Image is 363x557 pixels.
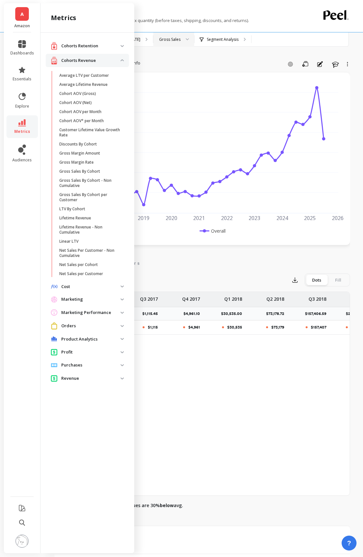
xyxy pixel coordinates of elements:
img: down caret icon [121,312,124,314]
p: Cohort AOV per Month [59,109,101,114]
p: Sum of gross sales = product price x quantity (before taxes, shipping, discounts, and returns). [54,17,249,23]
p: Orders [61,323,121,329]
img: navigation item icon [51,42,57,50]
p: Profit [61,349,121,355]
p: Product Analytics [61,336,121,342]
nav: Tabs [54,255,350,270]
p: Net Sales Per Customer - Non Cumulative [59,248,121,258]
p: Gross Sales By Cohort per Customer [59,192,121,203]
span: dashboards [10,51,34,56]
p: Segment Analysis [207,37,239,42]
div: Fill [327,275,349,285]
p: Q1 2018 [224,292,242,302]
div: Gross Sales [159,36,181,42]
p: Q2 2018 [266,292,284,302]
img: down caret icon [121,377,124,379]
span: metrics [14,129,30,134]
img: navigation item icon [51,56,57,64]
p: Lifetime Revenue [59,215,91,221]
p: Marketing [61,296,121,303]
p: Q3 2017 [140,292,158,302]
p: Cohort AOV* per Month [59,118,104,123]
p: $1,115 [148,325,158,330]
img: navigation item icon [51,363,57,367]
p: $4,961.10 [183,311,204,316]
p: $1,115.45 [142,311,162,316]
p: Cohort AOV (Gross) [59,91,96,96]
p: Gross Margin Rate [59,160,94,165]
img: navigation item icon [51,284,57,289]
p: Values are 30% avg. [125,502,183,509]
img: down caret icon [121,45,124,47]
p: Amazon [10,23,34,29]
img: navigation item icon [51,336,57,342]
p: Gross Sales By Cohort - Non Cumulative [59,178,121,188]
img: down caret icon [121,325,124,327]
p: Net Sales per Cohort [59,262,98,267]
p: Cohorts Retention [61,43,121,49]
img: down caret icon [121,338,124,340]
div: Dots [306,275,327,285]
h2: metrics [51,13,76,22]
span: audiences [12,157,32,163]
img: down caret icon [121,351,124,353]
p: Gross Margin Amount [59,151,100,156]
p: Marketing Performance [61,309,121,316]
p: $157,407 [311,325,326,330]
p: $4,961 [188,325,200,330]
img: profile picture [16,535,29,548]
strong: below [160,502,174,508]
p: $73,178.72 [266,311,288,316]
p: $157,406.59 [305,311,330,316]
img: navigation item icon [51,349,57,355]
button: ? [342,536,357,551]
p: Average LTV per Customer [59,73,109,78]
img: down caret icon [121,364,124,366]
p: LTV By Cohort [59,206,85,212]
p: Gross Sales By Cohort [59,169,100,174]
p: Linear LTV [59,239,78,244]
p: Discounts By Cohort [59,142,97,147]
p: Cohorts Revenue [61,57,121,64]
span: explore [15,104,29,109]
p: Customer Lifetime Value Growth Rate [59,127,121,138]
img: down caret icon [121,298,124,300]
img: down caret icon [121,285,124,287]
p: Lifetime Revenue - Non Cumulative [59,225,121,235]
p: Cohort AOV (Net) [59,100,92,105]
p: Revenue [61,375,121,382]
p: Purchases [61,362,121,368]
p: $30,535.00 [221,311,246,316]
span: ? [347,539,351,548]
img: navigation item icon [51,322,57,329]
img: down caret icon [121,59,124,61]
img: navigation item icon [51,296,57,303]
p: Net Sales per Customer [59,271,103,276]
span: essentials [13,76,31,82]
img: navigation item icon [51,375,57,382]
p: Average Lifetime Revenue [59,82,108,87]
img: navigation item icon [51,309,57,316]
p: Q4 2017 [182,292,200,302]
p: Q3 2018 [309,292,326,302]
p: Cost [61,284,121,290]
span: A [20,10,24,18]
p: $73,179 [271,325,284,330]
p: $30,535 [227,325,242,330]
